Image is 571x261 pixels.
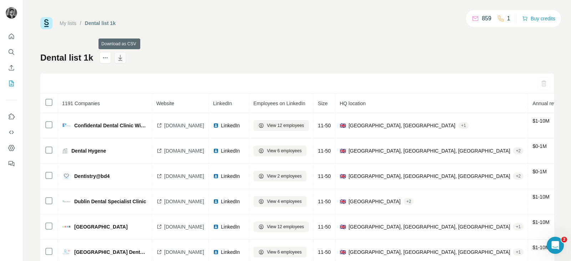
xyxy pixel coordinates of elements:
button: View 6 employees [253,145,307,156]
span: 🇬🇧 [340,249,346,256]
span: 11-50 [318,123,331,128]
button: View 6 employees [253,247,307,257]
button: View 2 employees [253,171,307,181]
span: Website [156,101,174,106]
img: company-logo [62,121,71,130]
span: $ 1-10M [532,118,549,124]
button: Dashboard [6,142,17,154]
span: $ 0-1M [532,143,547,149]
span: LinkedIn [221,249,240,256]
span: [GEOGRAPHIC_DATA], [GEOGRAPHIC_DATA], [GEOGRAPHIC_DATA] [349,173,510,180]
span: [GEOGRAPHIC_DATA], [GEOGRAPHIC_DATA] [349,122,455,129]
span: 🇬🇧 [340,173,346,180]
img: LinkedIn logo [213,148,219,154]
button: Search [6,46,17,58]
img: LinkedIn logo [213,123,219,128]
span: LinkedIn [221,147,240,154]
img: Surfe Logo [40,17,52,29]
button: Enrich CSV [6,61,17,74]
h1: Dental list 1k [40,52,93,63]
button: actions [100,52,111,63]
span: 🇬🇧 [340,198,346,205]
button: Use Surfe on LinkedIn [6,110,17,123]
span: View 6 employees [267,148,302,154]
button: Use Surfe API [6,126,17,139]
div: + 2 [513,173,524,179]
span: HQ location [340,101,366,106]
span: Annual revenue [532,101,567,106]
span: View 12 employees [267,122,304,129]
button: View 4 employees [253,196,307,207]
img: company-logo [62,222,71,231]
span: [GEOGRAPHIC_DATA], [GEOGRAPHIC_DATA], [GEOGRAPHIC_DATA] [349,249,510,256]
span: [DOMAIN_NAME] [164,223,204,230]
p: 1 [507,14,510,23]
span: [GEOGRAPHIC_DATA], [GEOGRAPHIC_DATA], [GEOGRAPHIC_DATA] [349,223,510,230]
span: LinkedIn [221,173,240,180]
span: 1191 Companies [62,101,100,106]
button: My lists [6,77,17,90]
div: + 1 [458,122,469,129]
a: My lists [60,20,76,26]
img: LinkedIn logo [213,173,219,179]
img: company-logo [62,248,71,256]
span: View 4 employees [267,198,302,205]
span: View 12 employees [267,224,304,230]
span: [GEOGRAPHIC_DATA] [349,198,401,205]
span: Dentistry@bd4 [74,173,110,180]
span: Confidental Dental Clinic Wimbledon [74,122,147,129]
span: 🇬🇧 [340,147,346,154]
button: Quick start [6,30,17,43]
span: 2 [561,237,567,242]
span: [GEOGRAPHIC_DATA] [74,223,128,230]
button: Feedback [6,157,17,170]
span: LinkedIn [221,122,240,129]
span: LinkedIn [221,198,240,205]
span: 11-50 [318,224,331,230]
span: Size [318,101,328,106]
span: Employees on LinkedIn [253,101,305,106]
div: + 2 [513,148,524,154]
span: Dublin Dental Specialist Clinic [74,198,146,205]
span: 🇬🇧 [340,122,346,129]
span: 🇬🇧 [340,223,346,230]
div: + 1 [513,249,524,255]
span: [GEOGRAPHIC_DATA], [GEOGRAPHIC_DATA], [GEOGRAPHIC_DATA] [349,147,510,154]
img: LinkedIn logo [213,199,219,204]
button: Buy credits [522,14,555,24]
div: Dental list 1k [85,20,116,27]
span: 11-50 [318,173,331,179]
button: View 12 employees [253,221,309,232]
img: company-logo [62,200,71,203]
li: / [80,20,81,27]
button: View 12 employees [253,120,309,131]
span: View 2 employees [267,173,302,179]
span: LinkedIn [221,223,240,230]
img: company-logo [62,172,71,180]
span: [GEOGRAPHIC_DATA] Dental Practice [74,249,147,256]
span: View 6 employees [267,249,302,255]
span: 11-50 [318,249,331,255]
span: 11-50 [318,148,331,154]
p: 859 [482,14,491,23]
span: $ 1-10M [532,194,549,200]
span: [DOMAIN_NAME] [164,147,204,154]
div: + 1 [513,224,524,230]
span: $ 1-10M [532,219,549,225]
span: $ 0-1M [532,169,547,174]
img: LinkedIn logo [213,224,219,230]
span: [DOMAIN_NAME] [164,122,204,129]
span: LinkedIn [213,101,232,106]
span: $ 1-10M [532,245,549,250]
span: [DOMAIN_NAME] [164,249,204,256]
img: Avatar [6,7,17,19]
span: [DOMAIN_NAME] [164,198,204,205]
span: Dental Hygene [71,147,106,154]
div: + 2 [403,198,414,205]
iframe: Intercom live chat [547,237,564,254]
span: 11-50 [318,199,331,204]
img: LinkedIn logo [213,249,219,255]
span: [DOMAIN_NAME] [164,173,204,180]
